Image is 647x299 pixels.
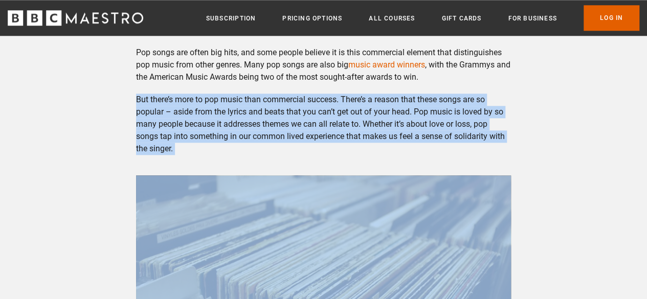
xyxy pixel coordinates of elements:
a: Pricing Options [282,13,342,24]
nav: Primary [206,5,639,31]
svg: BBC Maestro [8,10,143,26]
a: Log In [584,5,639,31]
p: But there’s more to pop music than commercial success. There’s a reason that these songs are so p... [136,94,511,155]
p: Pop songs are often big hits, and some people believe it is this commercial element that distingu... [136,47,511,83]
a: Subscription [206,13,256,24]
a: All Courses [369,13,415,24]
a: music award winners [348,60,425,70]
a: For business [508,13,556,24]
a: Gift Cards [441,13,481,24]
